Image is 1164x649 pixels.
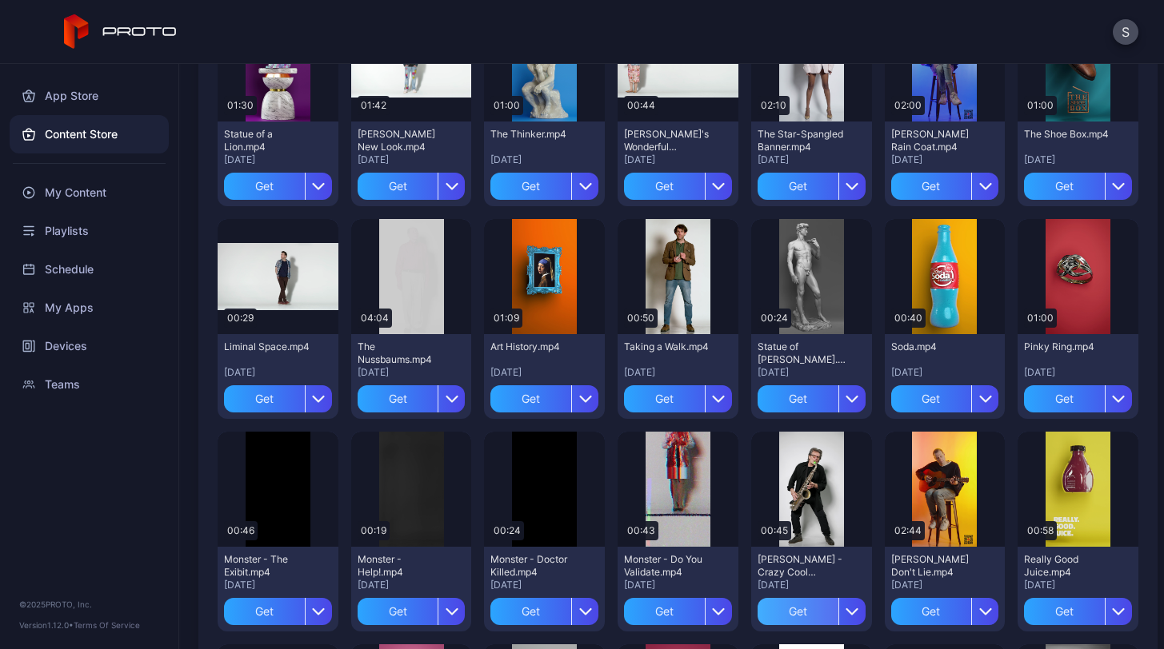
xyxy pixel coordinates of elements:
button: Get [624,173,732,200]
div: Monster - Do You Validate.mp4 [624,553,712,579]
button: Get [1024,598,1132,625]
button: Get [224,385,332,412]
div: [DATE] [891,366,999,379]
button: Get [358,173,466,200]
div: Ryan Pollie's Rain Coat.mp4 [891,128,979,153]
a: Terms Of Service [74,620,140,630]
div: Get [1024,385,1105,412]
div: Get [891,598,972,625]
div: Get [624,385,705,412]
div: Statue of David.mp4 [758,340,846,366]
div: Get [624,598,705,625]
div: [DATE] [224,366,332,379]
button: Get [490,598,598,625]
div: © 2025 PROTO, Inc. [19,598,159,611]
button: Get [1024,385,1132,412]
div: The Star-Spangled Banner.mp4 [758,128,846,153]
button: Get [624,598,732,625]
a: Devices [10,327,169,365]
div: Soda.mp4 [891,340,979,353]
div: [DATE] [624,153,732,166]
div: Monster - The Exibit.mp4 [224,553,312,579]
div: Get [490,173,571,200]
div: [DATE] [1024,153,1132,166]
div: The Nussbaums.mp4 [358,340,446,366]
div: Scott Page - Crazy Cool Technology.mp4 [758,553,846,579]
div: Get [490,598,571,625]
a: My Apps [10,289,169,327]
a: Teams [10,365,169,404]
div: Monster - Help!.mp4 [358,553,446,579]
div: Get [224,385,305,412]
div: Get [490,385,571,412]
button: Get [758,598,866,625]
div: Get [224,598,305,625]
div: Get [358,598,438,625]
a: My Content [10,173,169,212]
button: Get [490,385,598,412]
div: Get [624,173,705,200]
div: [DATE] [358,153,466,166]
div: [DATE] [490,153,598,166]
div: Get [1024,598,1105,625]
div: Taking a Walk.mp4 [624,340,712,353]
button: Get [758,173,866,200]
button: S [1113,19,1138,45]
div: [DATE] [758,579,866,591]
button: Get [224,173,332,200]
a: App Store [10,77,169,115]
div: [DATE] [624,579,732,591]
a: Playlists [10,212,169,250]
div: [DATE] [490,579,598,591]
div: Statue of a Lion.mp4 [224,128,312,153]
div: [DATE] [224,579,332,591]
button: Get [891,598,999,625]
button: Get [358,385,466,412]
div: Really Good Juice.mp4 [1024,553,1112,579]
button: Get [624,385,732,412]
div: Art History.mp4 [490,340,578,353]
div: Get [758,173,838,200]
div: [DATE] [358,366,466,379]
div: [DATE] [891,579,999,591]
div: [DATE] [624,366,732,379]
div: Ryan Pollie's Don't Lie.mp4 [891,553,979,579]
div: Howie Mandel's New Look.mp4 [358,128,446,153]
div: [DATE] [891,153,999,166]
div: Get [758,598,838,625]
button: Get [358,598,466,625]
div: The Thinker.mp4 [490,128,578,141]
div: [DATE] [758,153,866,166]
a: Content Store [10,115,169,153]
div: Get [1024,173,1105,200]
div: Liminal Space.mp4 [224,340,312,353]
div: [DATE] [1024,366,1132,379]
div: [DATE] [1024,579,1132,591]
div: [DATE] [358,579,466,591]
button: Get [224,598,332,625]
div: [DATE] [490,366,598,379]
div: Monster - Doctor Killed.mp4 [490,553,578,579]
button: Get [490,173,598,200]
a: Schedule [10,250,169,289]
div: Get [758,385,838,412]
div: [DATE] [758,366,866,379]
div: Get [891,385,972,412]
div: The Shoe Box.mp4 [1024,128,1112,141]
div: Get [358,385,438,412]
span: Version 1.12.0 • [19,620,74,630]
button: Get [758,385,866,412]
button: Get [891,173,999,200]
div: Get [224,173,305,200]
button: Get [1024,173,1132,200]
div: Pinky Ring.mp4 [1024,340,1112,353]
div: [DATE] [224,153,332,166]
